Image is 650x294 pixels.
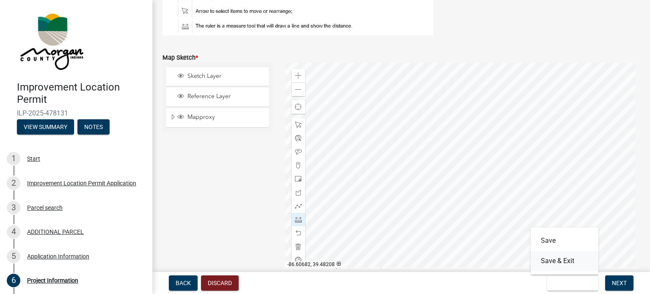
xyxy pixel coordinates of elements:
wm-modal-confirm: Summary [17,124,74,131]
span: Save & Exit [554,280,587,286]
img: Morgan County, Indiana [17,9,85,72]
div: Zoom out [292,82,305,96]
div: 4 [7,225,20,239]
li: Mapproxy [166,108,269,128]
div: 1 [7,152,20,165]
div: Project Information [27,278,78,283]
button: Save [531,231,598,251]
span: Reference Layer [185,93,266,100]
label: Map Sketch [162,55,198,61]
div: Mapproxy [176,113,266,122]
div: Parcel search [27,205,63,211]
span: Back [176,280,191,286]
div: Save & Exit [531,227,598,275]
div: 3 [7,201,20,214]
wm-modal-confirm: Notes [77,124,110,131]
li: Reference Layer [166,88,269,107]
li: Sketch Layer [166,67,269,86]
h4: Improvement Location Permit [17,81,146,106]
button: Back [169,275,198,291]
div: Application Information [27,253,89,259]
div: Reference Layer [176,93,266,101]
span: ILP-2025-478131 [17,109,135,117]
button: Save & Exit [531,251,598,271]
div: 5 [7,250,20,263]
div: Start [27,156,40,162]
span: Sketch Layer [185,72,266,80]
div: Improvement Location Permit Application [27,180,136,186]
button: Next [605,275,633,291]
a: Esri [630,268,638,274]
div: Powered by [598,267,640,274]
div: 2 [7,176,20,190]
span: Next [612,280,627,286]
div: IGIO, Maxar, Microsoft | Esri, HERE, Garmin, iPC [285,267,599,274]
button: View Summary [17,119,74,135]
div: Sketch Layer [176,72,266,81]
div: Find my location [292,100,305,114]
button: Discard [201,275,239,291]
button: Save & Exit [547,275,598,291]
div: ADDITIONAL PARCEL [27,229,84,235]
span: Expand [170,113,176,122]
div: 6 [7,274,20,287]
ul: Layer List [165,65,270,130]
div: Zoom in [292,69,305,82]
button: Notes [77,119,110,135]
span: Mapproxy [185,113,266,121]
